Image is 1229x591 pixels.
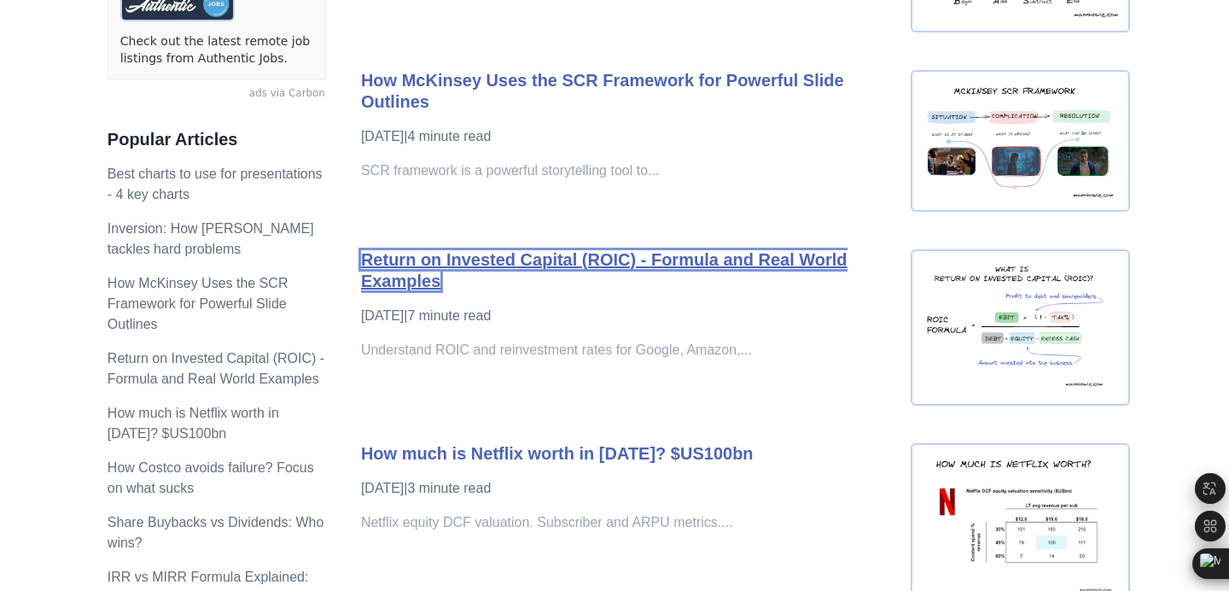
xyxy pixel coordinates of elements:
a: How Costco avoids failure? Focus on what sucks [108,460,314,495]
img: return-on-invested-capital [911,249,1130,406]
p: Understand ROIC and reinvestment rates for Google, Amazon,... [361,340,894,360]
a: ads via Carbon [108,86,325,102]
p: [DATE] | 3 minute read [361,478,894,499]
a: Return on Invested Capital (ROIC) - Formula and Real World Examples [361,250,847,290]
h3: Popular Articles [108,129,325,150]
p: SCR framework is a powerful storytelling tool to... [361,161,894,181]
a: How McKinsey Uses the SCR Framework for Powerful Slide Outlines [361,71,844,111]
p: [DATE] | 7 minute read [361,306,894,326]
a: Return on Invested Capital (ROIC) - Formula and Real World Examples [108,351,324,386]
a: How McKinsey Uses the SCR Framework for Powerful Slide Outlines [108,276,288,331]
a: How much is Netflix worth in [DATE]? $US100bn [108,406,279,441]
a: How much is Netflix worth in [DATE]? $US100bn [361,444,754,463]
a: Inversion: How [PERSON_NAME] tackles hard problems [108,221,314,256]
a: Check out the latest remote job listings from Authentic Jobs. [120,33,312,67]
img: mckinsey scr framework [911,70,1130,212]
p: Netflix equity DCF valuation. Subscriber and ARPU metrics.... [361,512,894,533]
p: [DATE] | 4 minute read [361,126,894,147]
a: Best charts to use for presentations - 4 key charts [108,167,323,202]
a: Share Buybacks vs Dividends: Who wins? [108,515,323,550]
